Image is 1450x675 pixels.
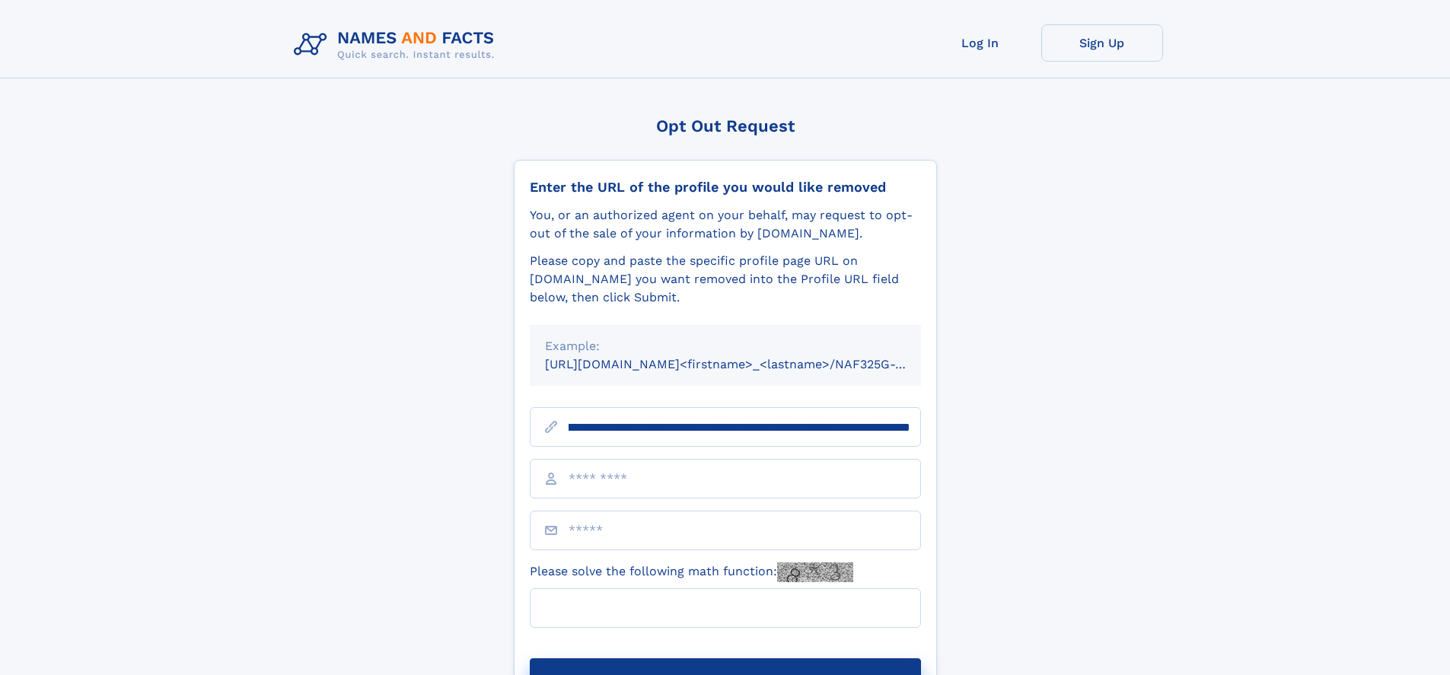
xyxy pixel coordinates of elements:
[919,24,1041,62] a: Log In
[530,562,853,582] label: Please solve the following math function:
[545,357,950,371] small: [URL][DOMAIN_NAME]<firstname>_<lastname>/NAF325G-xxxxxxxx
[530,206,921,243] div: You, or an authorized agent on your behalf, may request to opt-out of the sale of your informatio...
[530,179,921,196] div: Enter the URL of the profile you would like removed
[530,252,921,307] div: Please copy and paste the specific profile page URL on [DOMAIN_NAME] you want removed into the Pr...
[288,24,507,65] img: Logo Names and Facts
[545,337,906,355] div: Example:
[1041,24,1163,62] a: Sign Up
[514,116,937,135] div: Opt Out Request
